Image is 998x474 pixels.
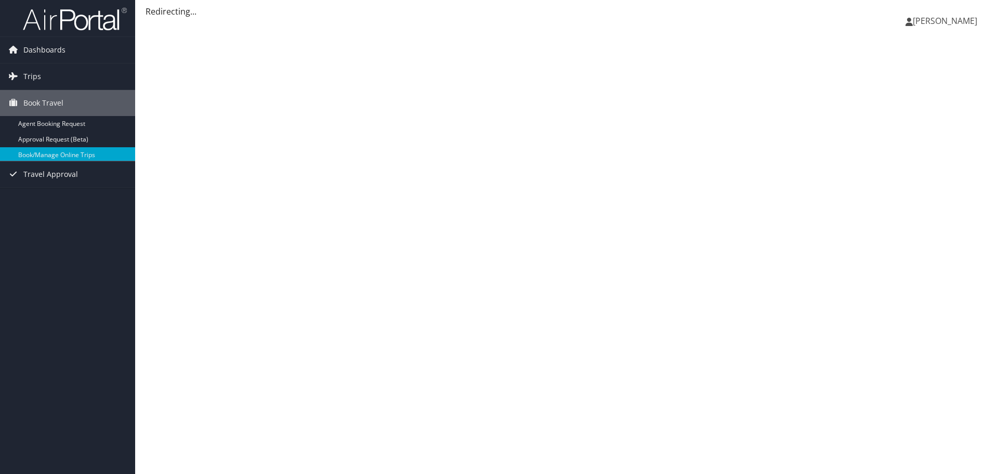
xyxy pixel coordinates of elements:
[23,63,41,89] span: Trips
[23,90,63,116] span: Book Travel
[146,5,988,18] div: Redirecting...
[23,7,127,31] img: airportal-logo.png
[23,37,65,63] span: Dashboards
[905,5,988,36] a: [PERSON_NAME]
[23,161,78,187] span: Travel Approval
[913,15,977,27] span: [PERSON_NAME]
